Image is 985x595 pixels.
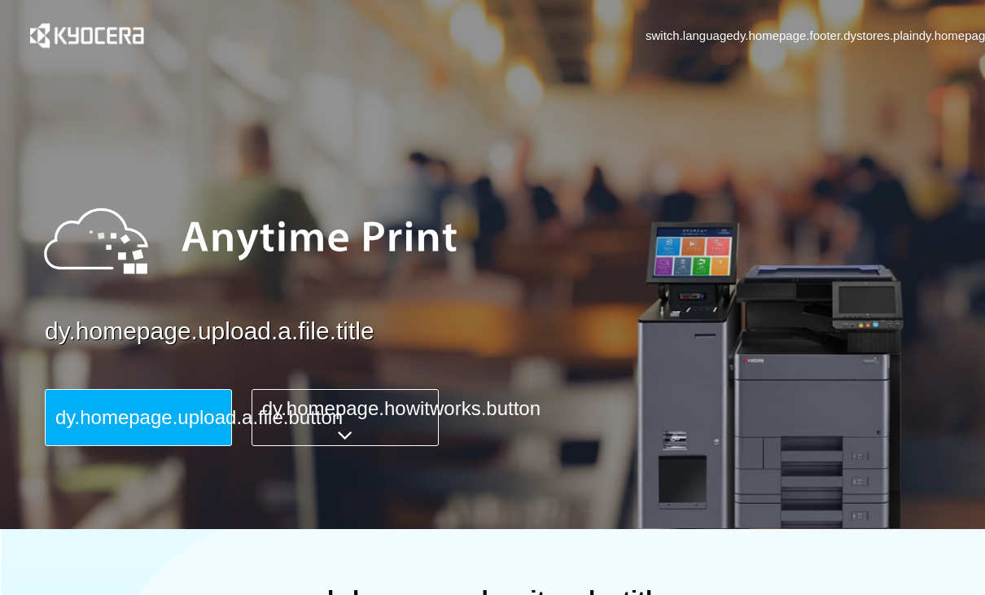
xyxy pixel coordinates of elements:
a: switch.language [646,27,733,44]
a: dy.homepage.upload.a.file.title [45,314,981,349]
a: dy.homepage.footer.dystores.plain [733,27,919,44]
span: dy.homepage.upload.a.file.button [55,406,343,428]
button: dy.homepage.upload.a.file.button [45,389,232,446]
button: dy.homepage.howitworks.button [252,389,439,446]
